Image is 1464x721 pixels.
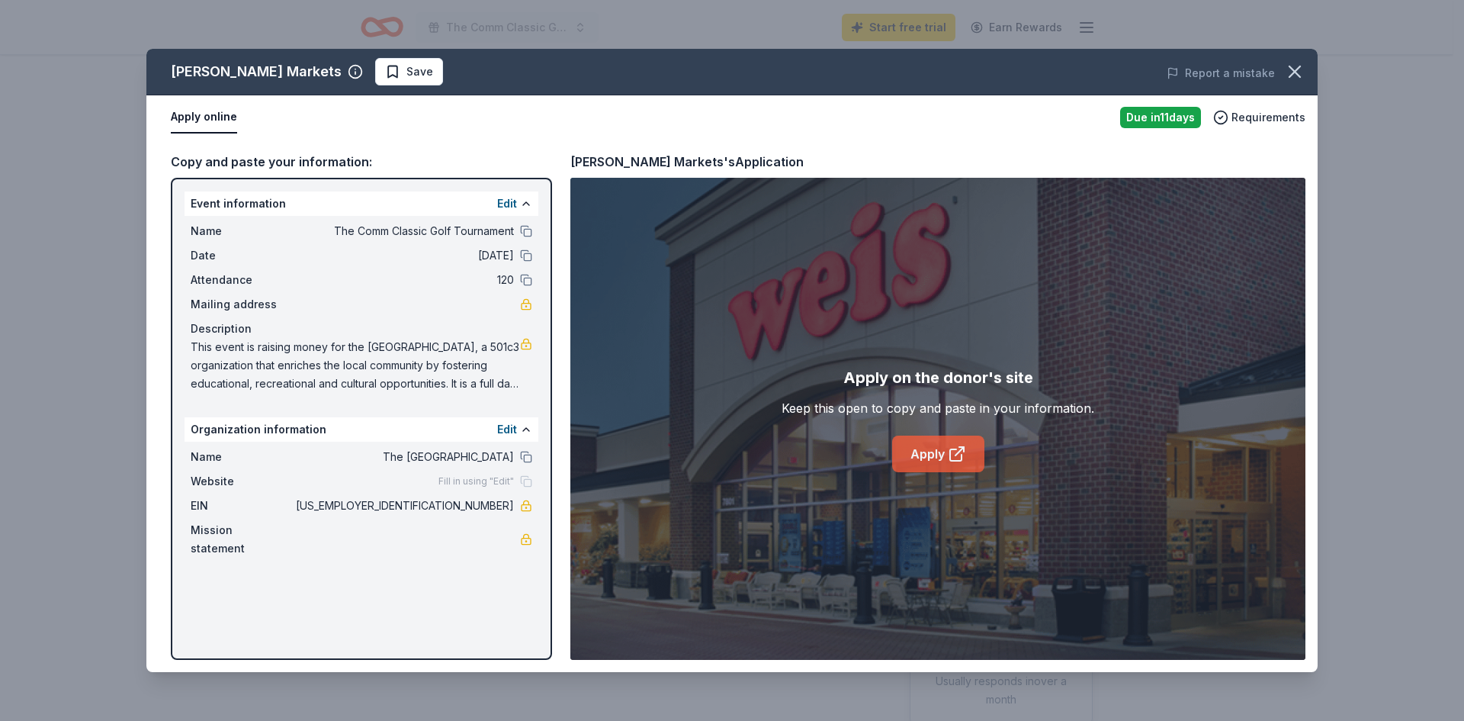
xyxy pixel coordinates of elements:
span: Name [191,222,293,240]
span: Save [406,63,433,81]
button: Save [375,58,443,85]
span: [US_EMPLOYER_IDENTIFICATION_NUMBER] [293,497,514,515]
div: Apply on the donor's site [843,365,1033,390]
span: Website [191,472,293,491]
div: Organization information [185,417,538,442]
span: The Comm Classic Golf Tournament [293,222,514,240]
button: Report a mistake [1167,64,1275,82]
button: Edit [497,195,517,213]
div: Description [191,320,532,338]
span: The [GEOGRAPHIC_DATA] [293,448,514,466]
button: Requirements [1213,108,1305,127]
div: [PERSON_NAME] Markets [171,60,342,84]
div: Copy and paste your information: [171,152,552,172]
button: Apply online [171,101,237,134]
div: [PERSON_NAME] Markets's Application [570,152,804,172]
span: 120 [293,271,514,289]
span: This event is raising money for the [GEOGRAPHIC_DATA], a 501c3 organization that enriches the loc... [191,338,520,393]
span: Date [191,246,293,265]
div: Event information [185,192,538,216]
span: Attendance [191,271,293,289]
span: EIN [191,497,293,515]
span: Fill in using "Edit" [438,475,514,488]
span: Name [191,448,293,466]
span: Requirements [1231,108,1305,127]
a: Apply [892,436,984,472]
span: Mailing address [191,295,293,314]
span: Mission statement [191,521,293,558]
span: [DATE] [293,246,514,265]
button: Edit [497,420,517,439]
div: Due in 11 days [1120,107,1201,128]
div: Keep this open to copy and paste in your information. [782,399,1094,417]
